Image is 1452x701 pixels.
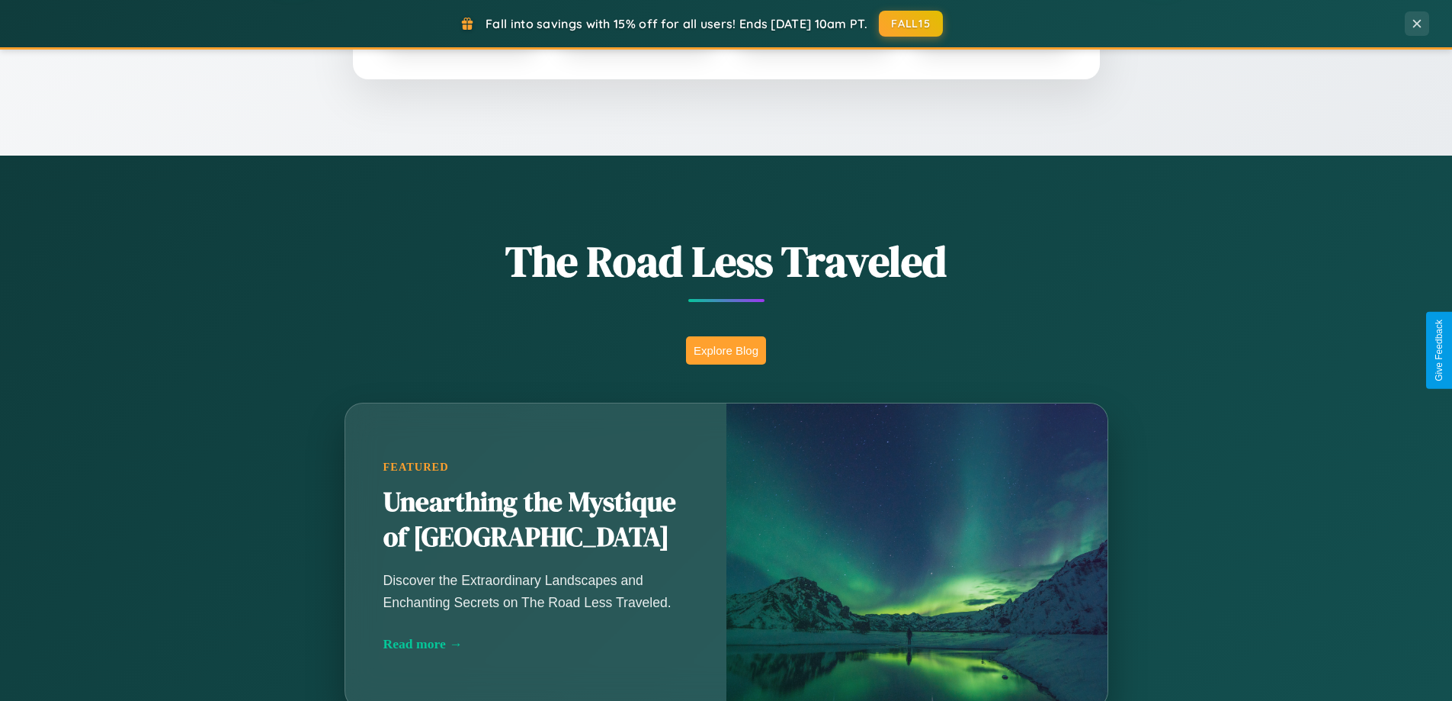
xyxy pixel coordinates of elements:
h1: The Road Less Traveled [269,232,1184,291]
h2: Unearthing the Mystique of [GEOGRAPHIC_DATA] [383,485,688,555]
button: Explore Blog [686,336,766,365]
span: Fall into savings with 15% off for all users! Ends [DATE] 10am PT. [486,16,867,31]
div: Featured [383,461,688,474]
div: Read more → [383,636,688,652]
p: Discover the Extraordinary Landscapes and Enchanting Secrets on The Road Less Traveled. [383,570,688,613]
button: FALL15 [879,11,943,37]
div: Give Feedback [1434,320,1444,381]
